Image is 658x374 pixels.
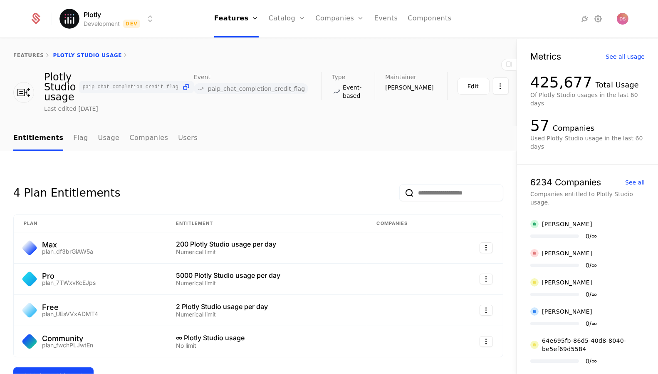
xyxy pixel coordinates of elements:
th: Plan [14,215,166,232]
img: Plotly [59,9,79,29]
ul: Choose Sub Page [13,126,198,151]
div: Of Plotly Studio usages in the last 60 days [530,91,645,107]
div: plan_UEsVVxADMT4 [42,311,98,317]
div: No limit [176,343,356,349]
th: Entitlement [166,215,366,232]
div: 200 Plotly Studio usage per day [176,241,356,247]
div: plan_df3brGiAW5a [42,249,93,254]
button: Open user button [617,13,628,25]
div: 0 / ∞ [586,358,597,364]
img: Daniel Anton Suchy [617,13,628,25]
div: Numerical limit [176,280,356,286]
div: 57 [530,117,549,134]
span: Event-based [343,83,361,100]
div: Companies entitled to Plotly Studio usage. [530,190,645,207]
div: Pro [42,272,96,280]
div: Used Plotly Studio usage in the last 60 days [530,134,645,151]
th: Companies [367,215,449,232]
div: Companies [553,122,594,134]
div: 0 / ∞ [586,292,597,297]
a: Usage [98,126,120,151]
div: Community [42,335,93,342]
div: 2 Plotly Studio usage per day [176,303,356,310]
span: [PERSON_NAME] [385,83,433,92]
div: 425,677 [530,74,592,91]
div: [PERSON_NAME] [542,220,592,228]
span: Event [194,74,210,80]
span: Plotly [84,10,101,20]
div: Total Usage [596,79,639,91]
div: ∞ Plotly Studio usage [176,334,356,341]
img: Abagail Vandervort [530,278,539,287]
div: See all [625,180,645,185]
img: 64e695fb-86d5-40d8-8040-be5ef69d5584 [530,341,539,349]
img: Aaron Runolfsson [530,220,539,228]
span: paip_chat_completion_credit_flag [208,86,305,92]
div: Numerical limit [176,312,356,317]
div: 5000 Plotly Studio usage per day [176,272,356,279]
img: Abagail Stanton [530,249,539,257]
div: [PERSON_NAME] [542,278,592,287]
div: plan_fwchPLJwtEn [42,342,93,348]
div: 4 Plan Entitlements [13,185,120,201]
div: Edit [468,82,479,90]
span: Dev [123,20,140,28]
button: Select action [480,242,493,253]
div: Development [84,20,120,28]
div: See all usage [606,54,645,60]
div: Free [42,304,98,311]
div: Metrics [530,52,561,61]
div: Max [42,241,93,249]
nav: Main [13,126,503,151]
button: Select action [480,305,493,316]
img: Abbie Heaney [530,307,539,316]
a: Users [178,126,198,151]
div: plan_7TWxvKcEJps [42,280,96,286]
div: Last edited [DATE] [44,105,98,113]
button: Edit [458,78,490,95]
div: 64e695fb-86d5-40d8-8040-be5ef69d5584 [542,337,645,353]
div: 6234 Companies [530,178,601,187]
a: Entitlements [13,126,63,151]
button: Select environment [62,10,155,28]
div: [PERSON_NAME] [542,307,592,316]
a: Companies [129,126,168,151]
div: Numerical limit [176,249,356,255]
span: Type [332,74,345,80]
div: [PERSON_NAME] [542,249,592,257]
a: Integrations [580,14,590,24]
div: Plotly Studio usage [44,72,194,102]
div: 0 / ∞ [586,321,597,327]
div: 0 / ∞ [586,233,597,239]
a: features [13,52,44,58]
span: Maintainer [385,74,416,80]
div: 0 / ∞ [586,262,597,268]
span: paip_chat_completion_credit_flag [82,85,178,90]
button: Select action [480,274,493,284]
a: Flag [73,126,88,151]
a: Settings [594,14,604,24]
button: Select action [480,336,493,347]
button: Select action [493,77,509,95]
